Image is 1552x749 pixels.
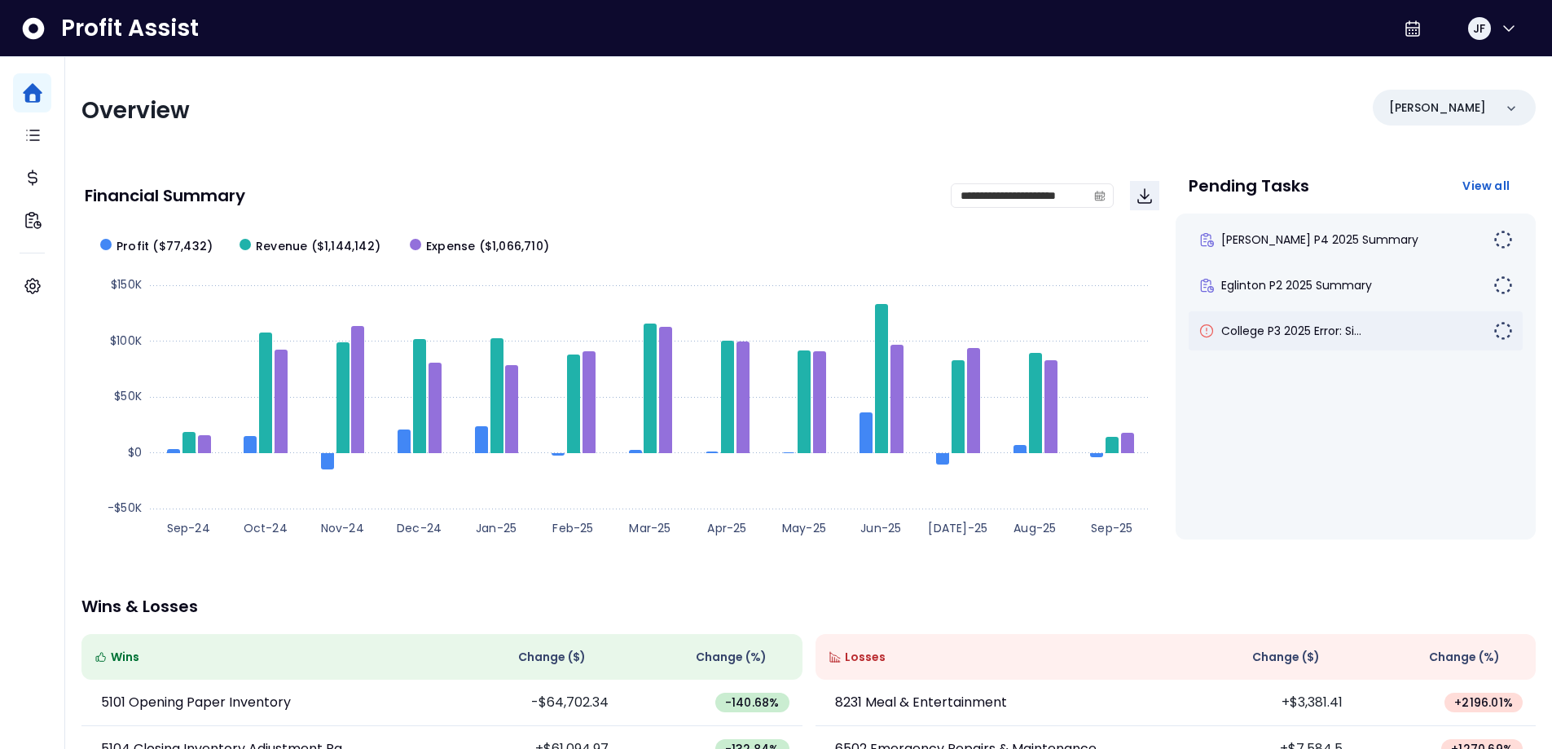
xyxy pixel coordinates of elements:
text: Mar-25 [629,520,670,536]
img: Not yet Started [1493,230,1513,249]
button: Download [1130,181,1159,210]
text: Aug-25 [1013,520,1056,536]
span: Eglinton P2 2025 Summary [1221,277,1372,293]
span: College P3 2025 Error: Si... [1221,323,1361,339]
span: Revenue ($1,144,142) [256,238,380,255]
text: Feb-25 [552,520,593,536]
span: JF [1473,20,1485,37]
text: Nov-24 [321,520,364,536]
td: -$64,702.34 [442,680,622,726]
text: Apr-25 [707,520,746,536]
p: Pending Tasks [1189,178,1309,194]
text: $100K [110,333,142,349]
text: Jun-25 [860,520,901,536]
td: +$3,381.41 [1176,680,1356,726]
text: $150K [111,276,142,293]
text: May-25 [782,520,826,536]
span: Change (%) [1429,649,1500,666]
span: Overview [81,95,190,126]
p: [PERSON_NAME] [1389,99,1486,117]
span: Profit ($77,432) [117,238,213,255]
span: Expense ($1,066,710) [426,238,549,255]
span: Change ( $ ) [518,649,586,666]
p: 8231 Meal & Entertainment [835,693,1007,712]
p: 5101 Opening Paper Inventory [101,693,291,712]
p: Wins & Losses [81,598,1536,615]
span: Change ( $ ) [1252,649,1320,666]
span: Profit Assist [61,14,199,43]
text: Dec-24 [397,520,442,536]
text: $50K [114,388,142,404]
button: View all [1449,171,1523,200]
text: Jan-25 [476,520,517,536]
p: Financial Summary [85,187,245,204]
span: Losses [845,649,886,666]
img: Not yet Started [1493,321,1513,341]
span: Change (%) [696,649,767,666]
text: Sep-24 [167,520,210,536]
svg: calendar [1094,190,1106,201]
span: + 2196.01 % [1454,694,1513,711]
span: [PERSON_NAME] P4 2025 Summary [1221,231,1418,248]
text: Sep-25 [1091,520,1132,536]
span: -140.68 % [725,694,780,711]
span: Wins [111,649,139,666]
text: $0 [128,444,142,460]
img: Not yet Started [1493,275,1513,295]
text: Oct-24 [244,520,288,536]
text: -$50K [108,500,142,516]
span: View all [1462,178,1510,194]
text: [DATE]-25 [928,520,987,536]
